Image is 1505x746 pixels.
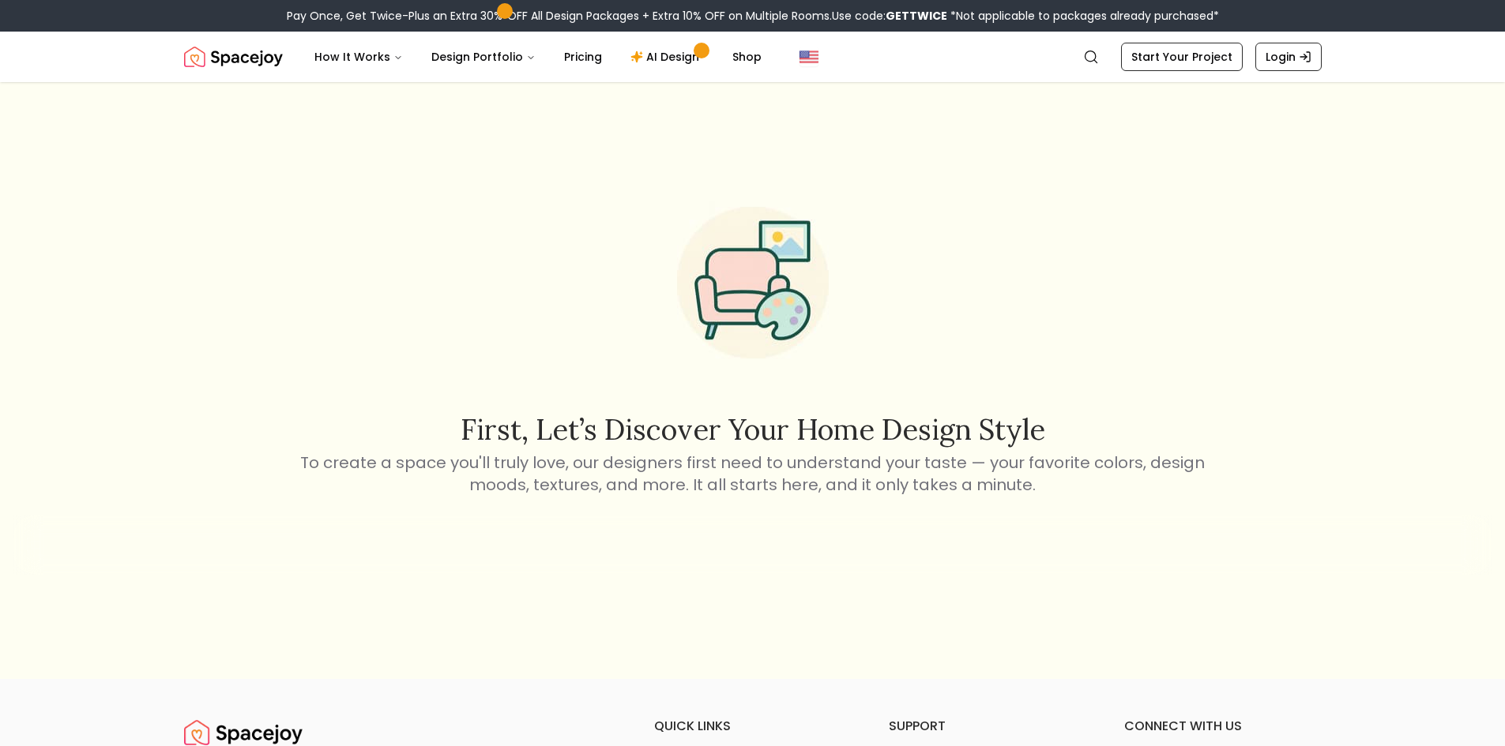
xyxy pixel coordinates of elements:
[298,452,1208,496] p: To create a space you'll truly love, our designers first need to understand your taste — your fav...
[287,8,1219,24] div: Pay Once, Get Twice-Plus an Extra 30% OFF All Design Packages + Extra 10% OFF on Multiple Rooms.
[889,717,1086,736] h6: support
[298,414,1208,445] h2: First, let’s discover your home design style
[720,41,774,73] a: Shop
[184,41,283,73] a: Spacejoy
[800,47,818,66] img: United States
[419,41,548,73] button: Design Portfolio
[551,41,615,73] a: Pricing
[184,41,283,73] img: Spacejoy Logo
[1255,43,1322,71] a: Login
[302,41,774,73] nav: Main
[832,8,947,24] span: Use code:
[654,717,852,736] h6: quick links
[652,182,854,384] img: Start Style Quiz Illustration
[618,41,717,73] a: AI Design
[886,8,947,24] b: GETTWICE
[1124,717,1322,736] h6: connect with us
[302,41,416,73] button: How It Works
[1121,43,1243,71] a: Start Your Project
[947,8,1219,24] span: *Not applicable to packages already purchased*
[184,32,1322,82] nav: Global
